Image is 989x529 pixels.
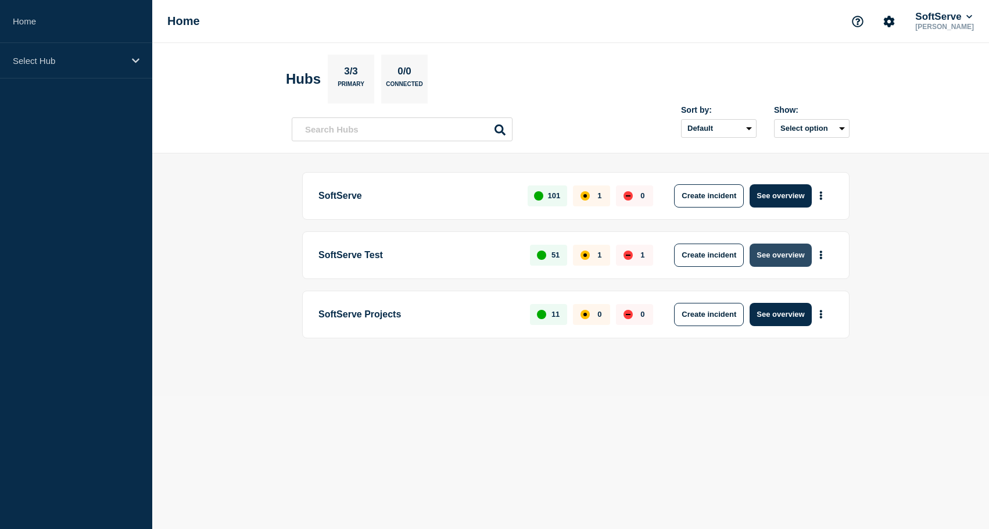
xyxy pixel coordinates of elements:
[674,244,744,267] button: Create incident
[580,310,590,319] div: affected
[913,11,974,23] button: SoftServe
[750,303,811,326] button: See overview
[551,251,560,259] p: 51
[681,119,757,138] select: Sort by
[597,310,601,319] p: 0
[537,251,546,260] div: up
[814,185,829,206] button: More actions
[292,117,513,141] input: Search Hubs
[623,251,633,260] div: down
[338,81,364,93] p: Primary
[814,303,829,325] button: More actions
[393,66,416,81] p: 0/0
[877,9,901,34] button: Account settings
[167,15,200,28] h1: Home
[640,251,644,259] p: 1
[750,244,811,267] button: See overview
[640,191,644,200] p: 0
[774,119,850,138] button: Select option
[640,310,644,319] p: 0
[674,303,744,326] button: Create incident
[13,56,124,66] p: Select Hub
[286,71,321,87] h2: Hubs
[845,9,870,34] button: Support
[551,310,560,319] p: 11
[814,244,829,266] button: More actions
[580,191,590,201] div: affected
[386,81,422,93] p: Connected
[913,23,976,31] p: [PERSON_NAME]
[623,310,633,319] div: down
[318,244,517,267] p: SoftServe Test
[597,251,601,259] p: 1
[681,105,757,115] div: Sort by:
[318,303,517,326] p: SoftServe Projects
[623,191,633,201] div: down
[750,184,811,208] button: See overview
[674,184,744,208] button: Create incident
[537,310,546,319] div: up
[340,66,363,81] p: 3/3
[548,191,561,200] p: 101
[774,105,850,115] div: Show:
[318,184,514,208] p: SoftServe
[597,191,601,200] p: 1
[534,191,543,201] div: up
[580,251,590,260] div: affected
